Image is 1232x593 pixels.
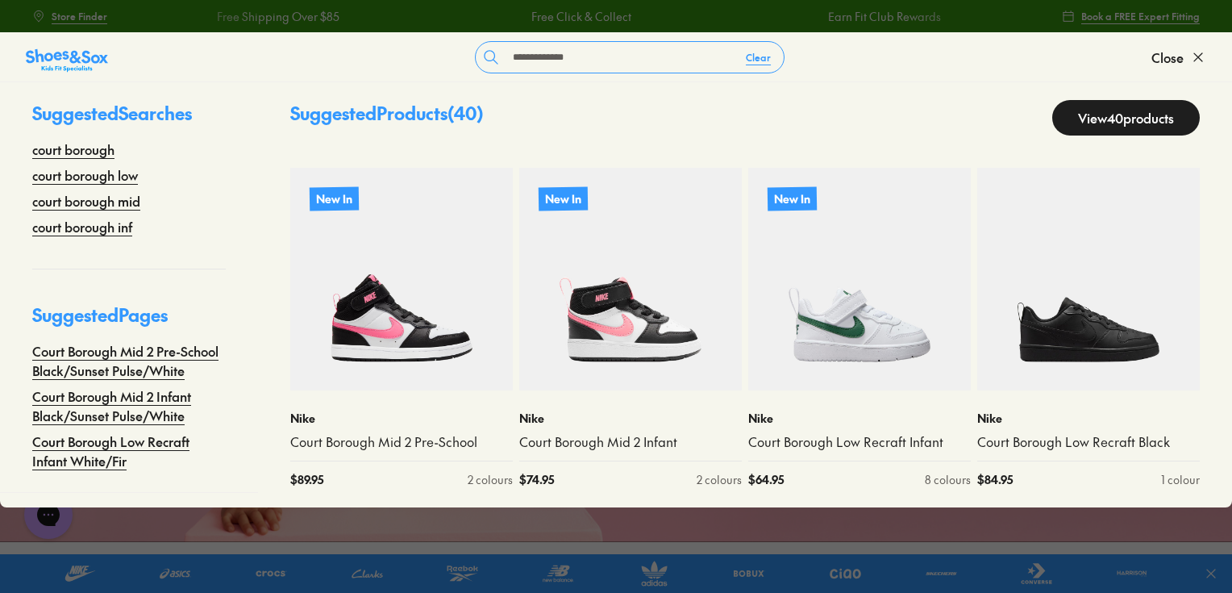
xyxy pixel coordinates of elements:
button: Clear [733,43,784,72]
p: Nike [290,410,513,427]
span: Store Finder [52,9,107,23]
p: New In [310,187,359,211]
div: 8 colours [925,471,971,488]
a: Court Borough Mid 2 Pre-School Black/Sunset Pulse/White [32,341,226,380]
span: $ 64.95 [748,471,784,488]
p: Nike [748,410,971,427]
p: Suggested Searches [32,100,226,140]
img: SNS_Logo_Responsive.svg [26,48,108,73]
a: Earn Fit Club Rewards [827,8,940,25]
span: $ 89.95 [290,471,323,488]
span: $ 84.95 [977,471,1013,488]
div: 1 colour [1161,471,1200,488]
a: Shoes &amp; Sox [26,44,108,70]
iframe: Gorgias live chat messenger [16,485,81,545]
span: Book a FREE Expert Fitting [1081,9,1200,23]
a: court borough inf [32,217,132,236]
a: court borough low [32,165,138,185]
div: 2 colours [697,471,742,488]
p: New In [768,186,817,211]
p: Suggested Products [290,100,484,136]
a: View40products [1052,100,1200,136]
p: Nike [977,410,1200,427]
a: New In [519,168,742,390]
span: ( 40 ) [447,101,484,125]
span: Close [1151,48,1184,67]
a: New In [748,168,971,390]
a: Book a FREE Expert Fitting [1062,2,1200,31]
a: Free Shipping Over $85 [216,8,339,25]
p: Suggested Pages [32,302,226,341]
a: Court Borough Low Recraft Infant White/Fir [32,432,226,470]
a: Court Borough Mid 2 Infant Black/Sunset Pulse/White [32,386,226,425]
a: court borough mid [32,191,140,211]
a: Court Borough Mid 2 Infant [519,433,742,451]
a: Free Click & Collect [531,8,631,25]
button: Close [1151,40,1206,75]
a: Store Finder [32,2,107,31]
a: court borough [32,140,114,159]
a: Court Borough Mid 2 Pre-School [290,433,513,451]
a: Court Borough Low Recraft Infant [748,433,971,451]
a: Court Borough Low Recraft Black [977,433,1200,451]
p: Nike [519,410,742,427]
p: New In [539,187,588,211]
div: 2 colours [468,471,513,488]
a: New In [290,168,513,390]
span: $ 74.95 [519,471,554,488]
